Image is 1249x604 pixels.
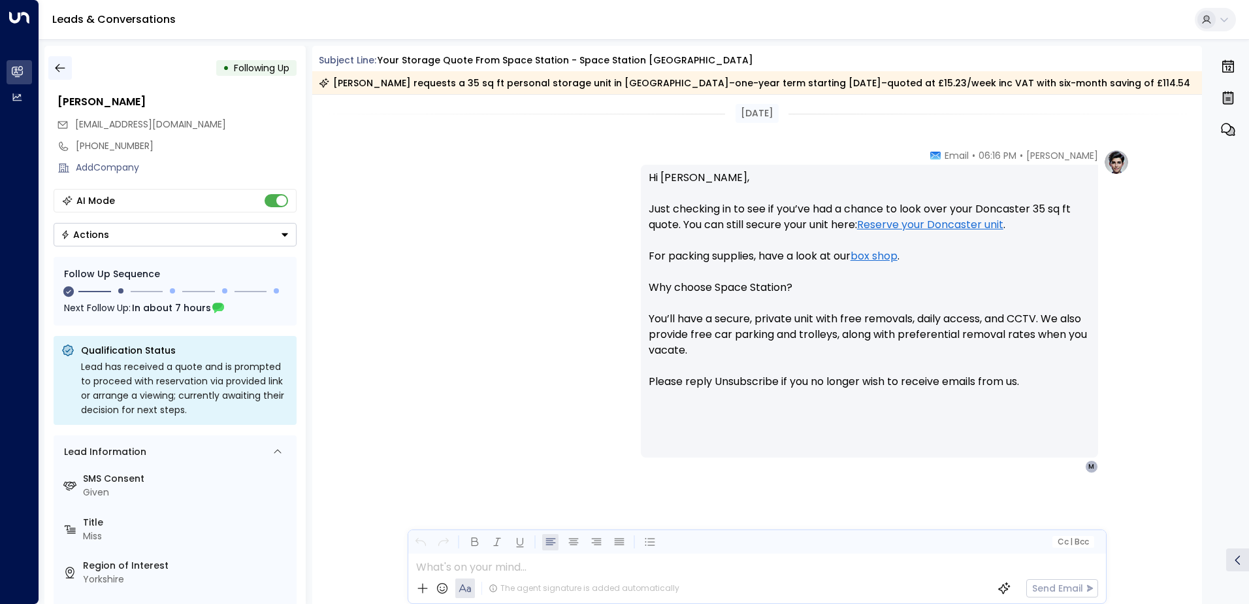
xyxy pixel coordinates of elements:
[76,139,297,153] div: [PHONE_NUMBER]
[64,267,286,281] div: Follow Up Sequence
[319,54,376,67] span: Subject Line:
[234,61,289,75] span: Following Up
[412,534,429,550] button: Undo
[59,445,146,459] div: Lead Information
[489,582,679,594] div: The agent signature is added automatically
[76,194,115,207] div: AI Mode
[1026,149,1098,162] span: [PERSON_NAME]
[972,149,975,162] span: •
[57,94,297,110] div: [PERSON_NAME]
[1103,149,1129,175] img: profile-logo.png
[83,486,291,499] div: Given
[979,149,1016,162] span: 06:16 PM
[75,118,226,131] span: Marley8512025@outlook.com
[75,118,226,131] span: [EMAIL_ADDRESS][DOMAIN_NAME]
[1070,537,1073,546] span: |
[857,217,1003,233] a: Reserve your Doncaster unit
[132,301,211,315] span: In about 7 hours
[435,534,451,550] button: Redo
[81,344,289,357] p: Qualification Status
[1020,149,1023,162] span: •
[54,223,297,246] button: Actions
[378,54,753,67] div: Your storage quote from Space Station - Space Station [GEOGRAPHIC_DATA]
[736,104,779,123] div: [DATE]
[61,229,109,241] div: Actions
[1057,537,1088,546] span: Cc Bcc
[54,223,297,246] div: Button group with a nested menu
[64,301,286,315] div: Next Follow Up:
[223,56,229,80] div: •
[1085,460,1098,473] div: M
[1052,536,1094,548] button: Cc|Bcc
[81,360,289,417] div: Lead has received a quote and is prompted to proceed with reservation via provided link or arrang...
[76,161,297,175] div: AddCompany
[319,76,1190,90] div: [PERSON_NAME] requests a 35 sq ft personal storage unit in [GEOGRAPHIC_DATA]–one-year term starti...
[83,529,291,543] div: Miss
[83,516,291,529] label: Title
[851,248,898,264] a: box shop
[83,573,291,586] div: Yorkshire
[83,559,291,573] label: Region of Interest
[83,472,291,486] label: SMS Consent
[52,12,176,27] a: Leads & Conversations
[945,149,969,162] span: Email
[649,170,1090,405] p: Hi [PERSON_NAME], Just checking in to see if you’ve had a chance to look over your Doncaster 35 s...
